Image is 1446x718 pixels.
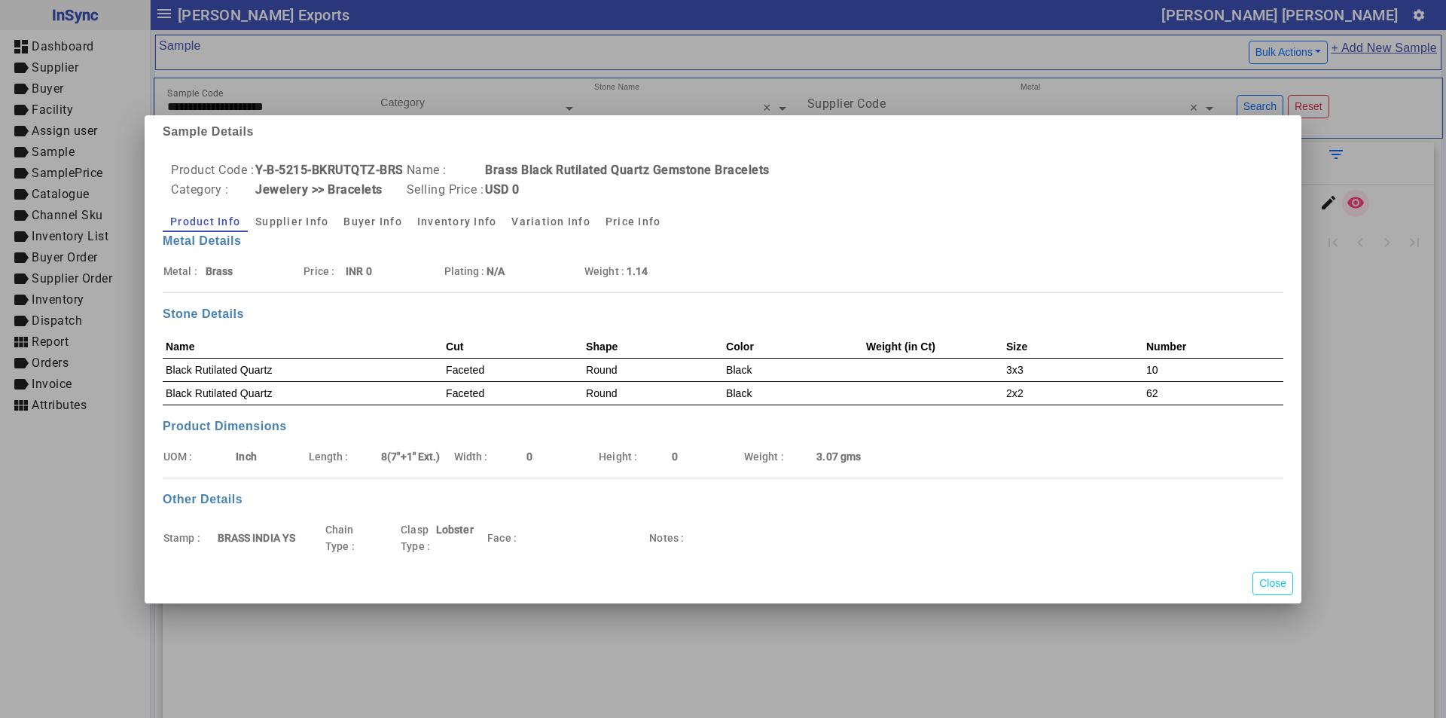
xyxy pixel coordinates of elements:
b: 3.07 gms [816,451,861,463]
td: Length : [308,448,380,466]
th: Number [1143,335,1283,359]
span: Price Info [606,216,661,227]
td: Faceted [443,381,583,405]
b: Sample Details [163,125,254,138]
td: Clasp Type : [400,521,435,555]
th: Name [163,335,443,359]
b: Other Details [163,493,243,506]
b: 0 [526,451,532,463]
td: Notes : [648,521,703,555]
b: Product Dimensions [163,420,287,432]
td: Black Rutilated Quartz [163,358,443,381]
td: Width : [453,448,526,466]
span: Inventory Info [417,216,497,227]
td: Metal : [163,262,205,280]
b: 8(7"+1" Ext.) [381,451,440,463]
b: 1.14 [627,265,648,277]
b: BRASS INDIA YS [218,532,295,544]
td: Plating : [444,262,486,280]
th: Weight (in Ct) [863,335,1003,359]
td: Stamp : [163,521,217,555]
td: Black [723,381,863,405]
td: Selling Price : [406,180,485,200]
th: Cut [443,335,583,359]
td: Weight : [584,262,626,280]
td: Round [583,358,723,381]
span: Supplier Info [255,216,328,227]
b: Stone Details [163,307,244,320]
td: Faceted [443,358,583,381]
td: Height : [598,448,670,466]
span: Buyer Info [343,216,402,227]
td: 3x3 [1003,358,1143,381]
b: Jewelery >> Bracelets [255,182,383,197]
td: Black Rutilated Quartz [163,381,443,405]
td: Product Code : [170,160,255,180]
b: INR 0 [346,265,372,277]
b: N/A [487,265,505,277]
b: Brass Black Rutilated Quartz Gemstone Bracelets [485,163,770,177]
th: Size [1003,335,1143,359]
td: 10 [1143,358,1283,381]
b: Brass [206,265,233,277]
td: Black [723,358,863,381]
button: Close [1252,572,1293,595]
td: Face : [487,521,541,555]
th: Shape [583,335,723,359]
b: Inch [236,451,256,463]
span: Variation Info [511,216,590,227]
b: Metal Details [163,234,241,247]
b: Y-B-5215-BKRUTQTZ-BRS [255,163,404,177]
td: Chain Type : [325,521,361,555]
td: Price : [303,262,345,280]
b: 0 [672,451,678,463]
th: Color [723,335,863,359]
td: Weight : [743,448,816,466]
td: Name : [406,160,485,180]
td: UOM : [163,448,235,466]
td: 2x2 [1003,381,1143,405]
span: Product Info [170,216,240,227]
td: 62 [1143,381,1283,405]
td: Category : [170,180,255,200]
b: Lobster [436,524,474,536]
td: Round [583,381,723,405]
b: USD 0 [485,182,520,197]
